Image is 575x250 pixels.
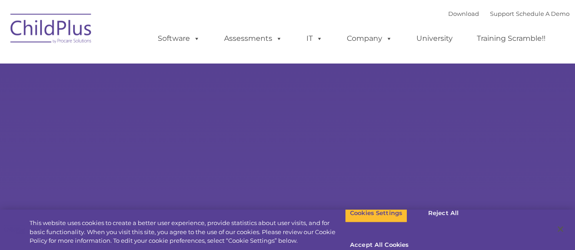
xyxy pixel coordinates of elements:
[297,29,332,48] a: IT
[149,29,209,48] a: Software
[30,219,345,245] div: This website uses cookies to create a better user experience, provide statistics about user visit...
[490,10,514,17] a: Support
[215,29,291,48] a: Assessments
[338,29,401,48] a: Company
[345,204,407,223] button: Cookies Settings
[407,29,462,48] a: University
[516,10,570,17] a: Schedule A Demo
[550,219,570,239] button: Close
[415,204,472,223] button: Reject All
[6,7,97,53] img: ChildPlus by Procare Solutions
[448,10,570,17] font: |
[468,29,555,48] a: Training Scramble!!
[448,10,479,17] a: Download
